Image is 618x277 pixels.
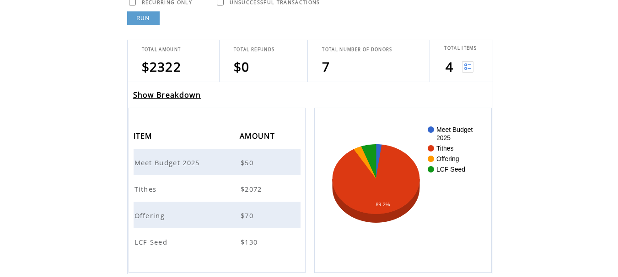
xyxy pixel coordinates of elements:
[328,122,477,259] svg: A chart.
[134,133,155,138] a: ITEM
[462,61,473,73] img: View list
[241,184,264,193] span: $2072
[444,45,477,51] span: TOTAL ITEMS
[322,58,330,75] span: 7
[234,58,250,75] span: $0
[134,211,167,220] span: Offering
[376,202,390,207] text: 89.2%
[446,58,453,75] span: 4
[134,184,159,192] a: Tithes
[436,134,451,141] text: 2025
[241,237,260,246] span: $130
[134,237,170,245] a: LCF Seed
[241,211,256,220] span: $70
[234,47,274,52] span: TOTAL REFUNDS
[127,11,160,25] a: RUN
[240,129,277,146] span: AMOUNT
[436,145,454,152] text: Tithes
[134,210,167,219] a: Offering
[134,157,202,166] a: Meet Budget 2025
[133,90,201,100] a: Show Breakdown
[240,133,277,138] a: AMOUNT
[436,166,465,173] text: LCF Seed
[134,129,155,146] span: ITEM
[436,155,459,162] text: Offering
[134,158,202,167] span: Meet Budget 2025
[322,47,392,52] span: TOTAL NUMBER OF DONORS
[142,47,181,52] span: TOTAL AMOUNT
[134,237,170,246] span: LCF Seed
[142,58,182,75] span: $2322
[241,158,256,167] span: $50
[436,126,473,133] text: Meet Budget
[134,184,159,193] span: Tithes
